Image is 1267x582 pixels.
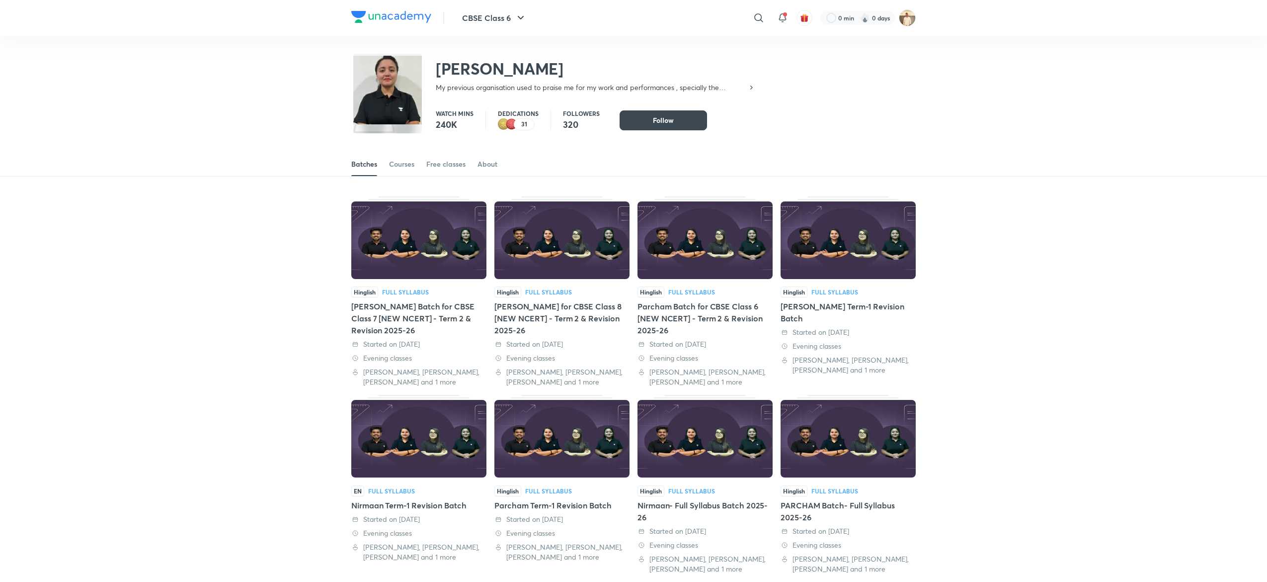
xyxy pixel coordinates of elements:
div: Pragati Term-1 Revision Batch [781,196,916,387]
p: My previous organisation used to praise me for my work and performances , specially the consisten... [436,83,747,93]
div: Ayush Shishodia, Juhi Singh, Reena and 1 more [781,554,916,574]
img: Thumbnail [637,400,773,478]
span: Hinglish [494,485,521,496]
a: Courses [389,152,414,176]
p: Watch mins [436,110,474,116]
div: Evening classes [351,528,486,538]
p: 240K [436,118,474,130]
div: Full Syllabus [525,488,572,494]
div: Ayush Shishodia, Juhi Singh, Reena and 1 more [637,367,773,387]
div: Full Syllabus [811,488,858,494]
span: Hinglish [781,287,807,297]
div: Evening classes [351,353,486,363]
div: [PERSON_NAME] Batch for CBSE Class 7 [NEW NCERT] - Term 2 & Revision 2025-26 [351,300,486,336]
div: Full Syllabus [525,289,572,295]
div: Nirmaan Term-1 Revision Batch [351,499,486,511]
p: Dedications [498,110,539,116]
img: Thumbnail [494,201,630,279]
div: Courses [389,159,414,169]
span: Hinglish [494,287,521,297]
div: Evening classes [494,528,630,538]
div: Started on 1 Jul 2025 [637,526,773,536]
div: Nirmaan- Full Syllabus Batch 2025-26 [637,395,773,574]
div: [PERSON_NAME] Term-1 Revision Batch [781,300,916,324]
div: Started on 12 Aug 2025 [351,514,486,524]
div: Ayush Shishodia, Juhi Singh, Reena and 1 more [494,367,630,387]
img: Chandrakant Deshmukh [899,9,916,26]
a: Batches [351,152,377,176]
img: avatar [800,13,809,22]
div: Nirmaan Batch for CBSE Class 8 [NEW NCERT] - Term 2 & Revision 2025-26 [494,196,630,387]
img: Thumbnail [494,400,630,478]
div: Parcham Term-1 Revision Batch [494,395,630,574]
div: Parcham Batch for CBSE Class 6 [NEW NCERT] - Term 2 & Revision 2025-26 [637,196,773,387]
img: Company Logo [351,11,431,23]
div: Pragati Batch for CBSE Class 7 [NEW NCERT] - Term 2 & Revision 2025-26 [351,196,486,387]
div: Started on 18 Sep 2025 [494,339,630,349]
div: Started on 18 Sep 2025 [637,339,773,349]
div: Evening classes [637,353,773,363]
div: PARCHAM Batch- Full Syllabus 2025-26 [781,499,916,523]
div: Evening classes [781,341,916,351]
div: Ayush Shishodia, Juhi Singh, Reena and 1 more [781,355,916,375]
button: CBSE Class 6 [456,8,533,28]
a: About [477,152,497,176]
img: Thumbnail [351,400,486,478]
span: Hinglish [781,485,807,496]
div: Ayush Shishodia, Juhi Singh, Reena and 1 more [351,542,486,562]
span: Hinglish [637,485,664,496]
img: educator badge2 [498,118,510,130]
span: Follow [653,115,674,125]
div: Started on 18 Sep 2025 [351,339,486,349]
div: Ayush Shishodia, Juhi Singh, Reena and 1 more [351,367,486,387]
div: Parcham Batch for CBSE Class 6 [NEW NCERT] - Term 2 & Revision 2025-26 [637,300,773,336]
div: [PERSON_NAME] for CBSE Class 8 [NEW NCERT] - Term 2 & Revision 2025-26 [494,300,630,336]
p: 320 [563,118,600,130]
h2: [PERSON_NAME] [436,59,755,79]
img: streak [860,13,870,23]
div: Full Syllabus [382,289,429,295]
img: Thumbnail [781,400,916,478]
p: Followers [563,110,600,116]
div: Nirmaan- Full Syllabus Batch 2025-26 [637,499,773,523]
div: Full Syllabus [811,289,858,295]
span: Hinglish [351,287,378,297]
span: Hinglish [637,287,664,297]
div: Parcham Term-1 Revision Batch [494,499,630,511]
img: Thumbnail [637,201,773,279]
div: Evening classes [494,353,630,363]
div: Started on 1 Jul 2025 [781,526,916,536]
a: Free classes [426,152,466,176]
a: Company Logo [351,11,431,25]
div: Full Syllabus [668,488,715,494]
img: Thumbnail [781,201,916,279]
div: PARCHAM Batch- Full Syllabus 2025-26 [781,395,916,574]
span: EN [351,485,364,496]
div: About [477,159,497,169]
p: 31 [521,121,527,128]
div: Free classes [426,159,466,169]
div: Full Syllabus [368,488,415,494]
div: Evening classes [781,540,916,550]
div: Full Syllabus [668,289,715,295]
button: avatar [796,10,812,26]
div: Evening classes [637,540,773,550]
div: Batches [351,159,377,169]
div: Ayush Shishodia, Juhi Singh, Reena and 1 more [494,542,630,562]
div: Started on 12 Aug 2025 [781,327,916,337]
button: Follow [620,110,707,130]
img: Thumbnail [351,201,486,279]
img: educator badge1 [506,118,518,130]
div: Nirmaan Term-1 Revision Batch [351,395,486,574]
div: Ayush Shishodia, Juhi Singh, Reena and 1 more [637,554,773,574]
div: Started on 12 Aug 2025 [494,514,630,524]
